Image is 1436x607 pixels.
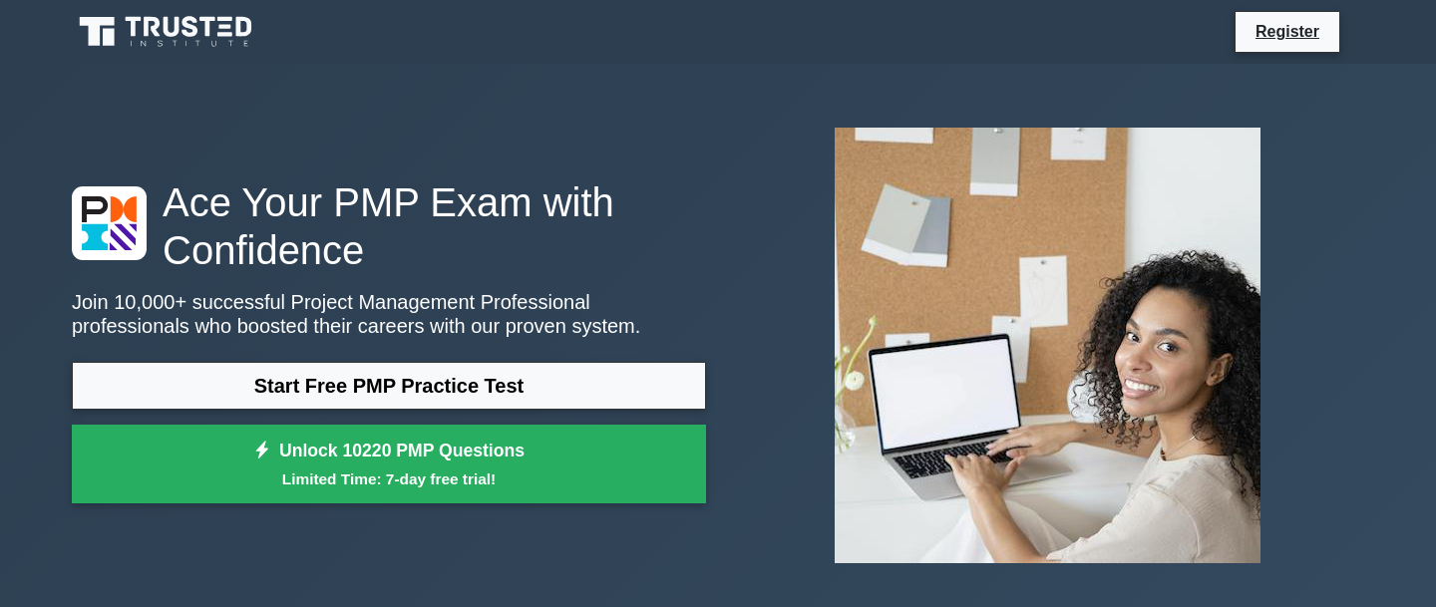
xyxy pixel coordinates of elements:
a: Unlock 10220 PMP QuestionsLimited Time: 7-day free trial! [72,425,706,504]
h1: Ace Your PMP Exam with Confidence [72,178,706,274]
small: Limited Time: 7-day free trial! [97,467,681,490]
a: Start Free PMP Practice Test [72,362,706,410]
a: Register [1244,19,1331,44]
p: Join 10,000+ successful Project Management Professional professionals who boosted their careers w... [72,290,706,338]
